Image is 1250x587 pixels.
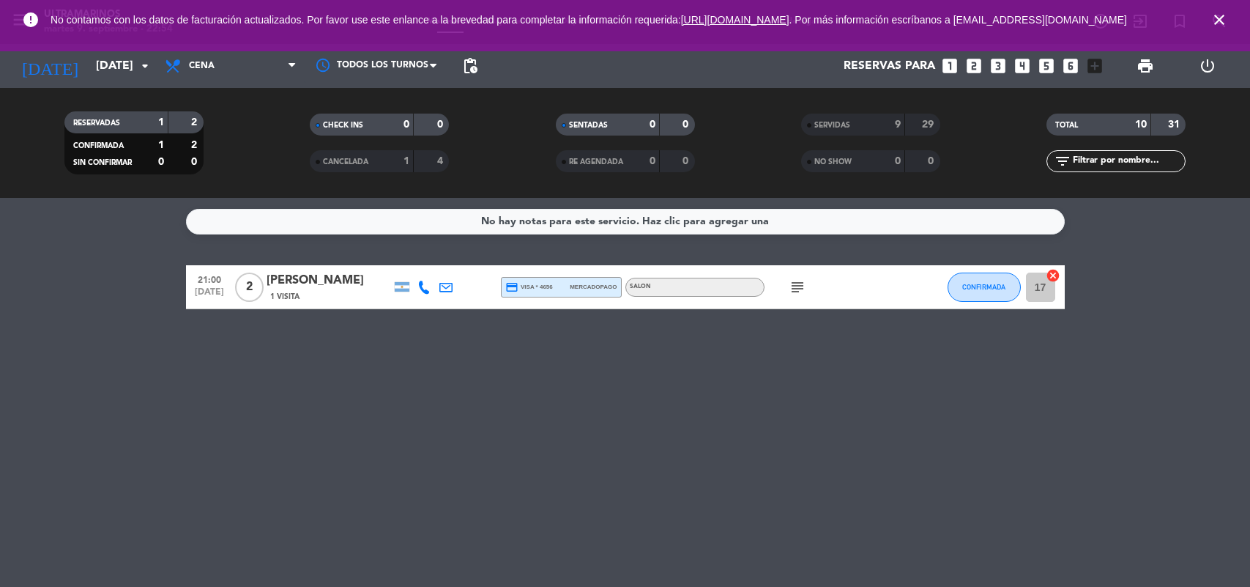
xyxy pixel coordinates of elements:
[158,117,164,128] strong: 1
[1071,153,1185,169] input: Filtrar por nombre...
[895,156,901,166] strong: 0
[570,282,617,292] span: mercadopago
[505,281,553,294] span: visa * 4656
[1061,56,1080,75] i: looks_6
[270,291,300,303] span: 1 Visita
[136,57,154,75] i: arrow_drop_down
[895,119,901,130] strong: 9
[22,11,40,29] i: error
[962,283,1005,291] span: CONFIRMADA
[73,159,132,166] span: SIN CONFIRMAR
[323,122,363,129] span: CHECK INS
[1210,11,1228,29] i: close
[682,119,691,130] strong: 0
[922,119,937,130] strong: 29
[461,57,479,75] span: pending_actions
[1136,57,1154,75] span: print
[158,140,164,150] strong: 1
[650,156,655,166] strong: 0
[1013,56,1032,75] i: looks_4
[814,158,852,166] span: NO SHOW
[1055,122,1078,129] span: TOTAL
[481,213,769,230] div: No hay notas para este servicio. Haz clic para agregar una
[844,59,935,73] span: Reservas para
[789,278,806,296] i: subject
[235,273,264,302] span: 2
[964,56,983,75] i: looks_two
[940,56,959,75] i: looks_one
[189,61,215,71] span: Cena
[682,156,691,166] strong: 0
[73,142,124,149] span: CONFIRMADA
[191,270,228,287] span: 21:00
[191,157,200,167] strong: 0
[191,287,228,304] span: [DATE]
[1046,268,1060,283] i: cancel
[928,156,937,166] strong: 0
[630,284,651,289] span: SALON
[403,119,409,130] strong: 0
[569,122,608,129] span: SENTADAS
[1054,152,1071,170] i: filter_list
[51,14,1127,26] span: No contamos con los datos de facturación actualizados. Por favor use este enlance a la brevedad p...
[989,56,1008,75] i: looks_3
[191,117,200,128] strong: 2
[191,140,200,150] strong: 2
[158,157,164,167] strong: 0
[1135,119,1147,130] strong: 10
[789,14,1127,26] a: . Por más información escríbanos a [EMAIL_ADDRESS][DOMAIN_NAME]
[323,158,368,166] span: CANCELADA
[650,119,655,130] strong: 0
[73,119,120,127] span: RESERVADAS
[1037,56,1056,75] i: looks_5
[814,122,850,129] span: SERVIDAS
[437,156,446,166] strong: 4
[505,281,518,294] i: credit_card
[11,50,89,82] i: [DATE]
[403,156,409,166] strong: 1
[681,14,789,26] a: [URL][DOMAIN_NAME]
[1177,44,1239,88] div: LOG OUT
[569,158,623,166] span: RE AGENDADA
[1199,57,1216,75] i: power_settings_new
[1085,56,1104,75] i: add_box
[437,119,446,130] strong: 0
[948,273,1021,302] button: CONFIRMADA
[267,271,391,290] div: [PERSON_NAME]
[1168,119,1183,130] strong: 31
